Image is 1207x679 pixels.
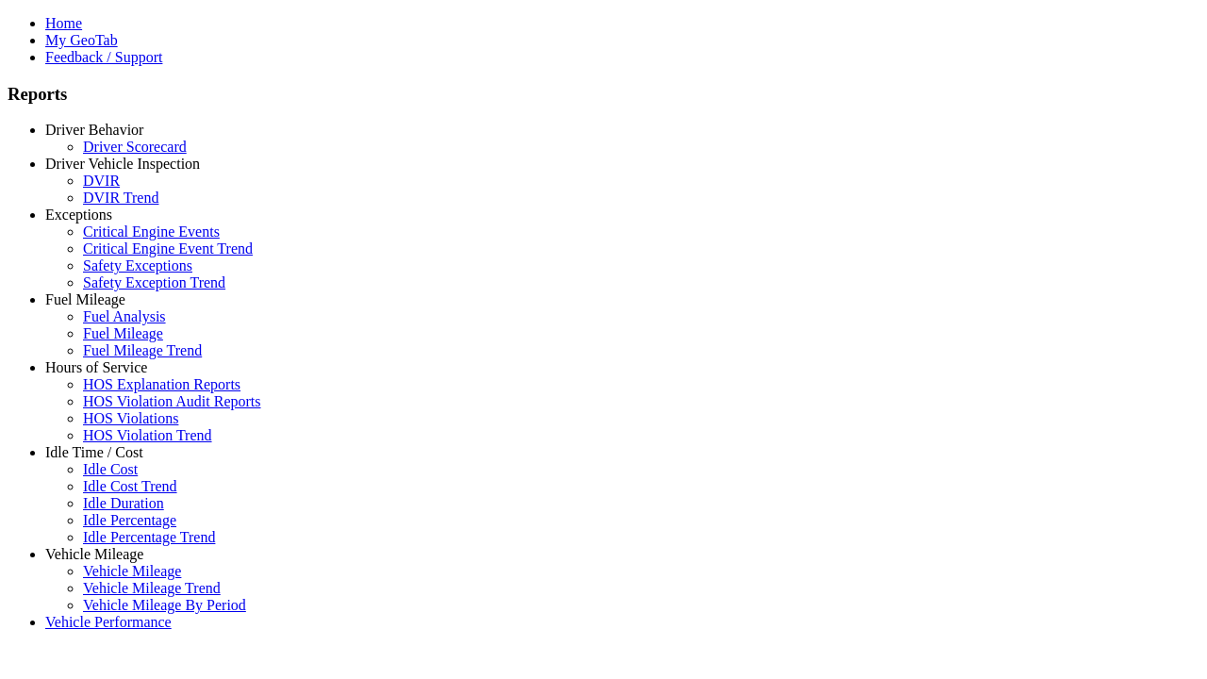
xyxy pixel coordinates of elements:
a: HOS Explanation Reports [83,376,240,392]
a: Idle Percentage Trend [83,529,215,545]
h3: Reports [8,84,1199,105]
a: Home [45,15,82,31]
a: Vehicle Mileage By Period [83,597,246,613]
a: HOS Violation Audit Reports [83,393,261,409]
a: Fuel Mileage [45,291,125,307]
a: Idle Time / Cost [45,444,143,460]
a: Idle Cost Trend [83,478,177,494]
a: Feedback / Support [45,49,162,65]
a: Driver Scorecard [83,139,187,155]
a: HOS Violation Trend [83,427,212,443]
a: Driver Behavior [45,122,143,138]
a: Vehicle Performance [45,614,172,630]
a: DVIR [83,173,120,189]
a: Critical Engine Event Trend [83,240,253,257]
a: Fuel Analysis [83,308,166,324]
a: Vehicle Mileage [45,546,143,562]
a: Idle Percentage [83,512,176,528]
a: Idle Duration [83,495,164,511]
a: Idle Cost [83,461,138,477]
a: Driver Vehicle Inspection [45,156,200,172]
a: Critical Engine Events [83,224,220,240]
a: Vehicle Mileage Trend [83,580,221,596]
a: DVIR Trend [83,190,158,206]
a: Safety Exceptions [83,257,192,273]
a: Vehicle Mileage [83,563,181,579]
a: Fuel Mileage Trend [83,342,202,358]
a: HOS Violations [83,410,178,426]
a: Exceptions [45,207,112,223]
a: My GeoTab [45,32,118,48]
a: Safety Exception Trend [83,274,225,290]
a: Fuel Mileage [83,325,163,341]
a: Hours of Service [45,359,147,375]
